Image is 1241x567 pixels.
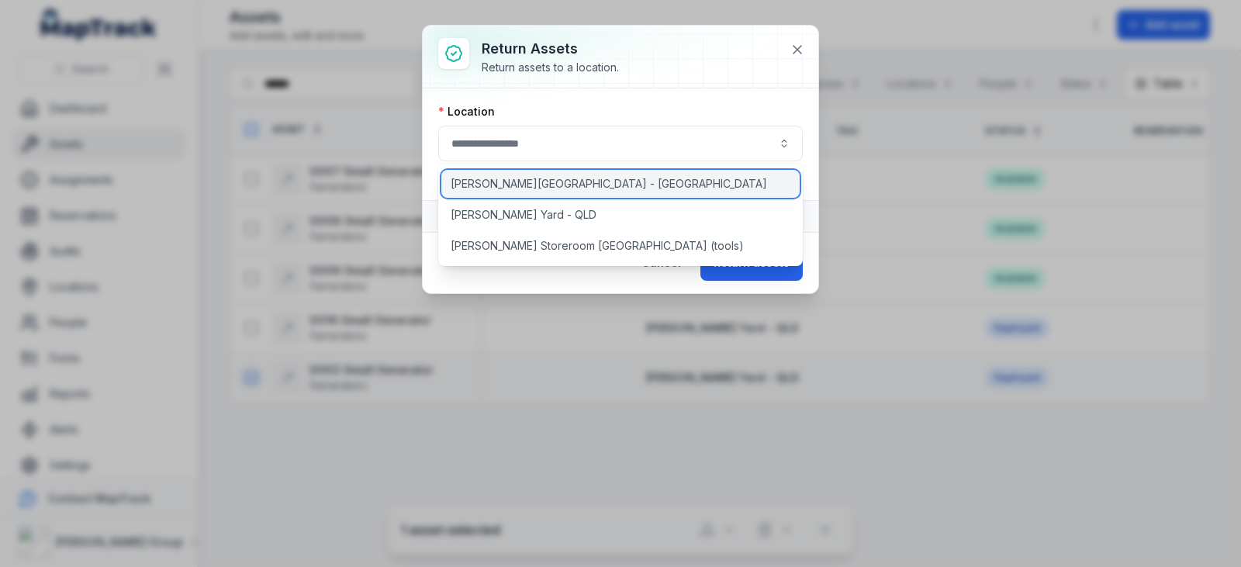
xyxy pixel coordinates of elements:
[438,104,495,119] label: Location
[451,238,744,254] span: [PERSON_NAME] Storeroom [GEOGRAPHIC_DATA] (tools)
[451,176,767,192] span: [PERSON_NAME][GEOGRAPHIC_DATA] - [GEOGRAPHIC_DATA]
[482,38,619,60] h3: Return assets
[423,201,818,232] button: Assets1
[482,60,619,75] div: Return assets to a location.
[451,207,596,223] span: [PERSON_NAME] Yard - QLD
